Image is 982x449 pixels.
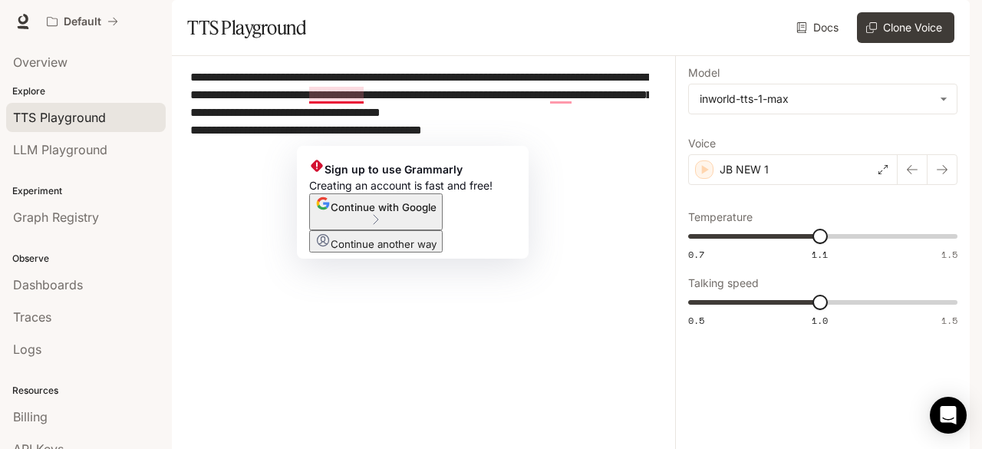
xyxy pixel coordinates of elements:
[64,15,101,28] p: Default
[688,278,759,289] p: Talking speed
[857,12,954,43] button: Clone Voice
[720,162,769,177] p: JB NEW 1
[812,314,828,327] span: 1.0
[941,314,957,327] span: 1.5
[688,138,716,149] p: Voice
[688,314,704,327] span: 0.5
[187,12,306,43] h1: TTS Playground
[688,212,753,223] p: Temperature
[688,248,704,261] span: 0.7
[689,84,957,114] div: inworld-tts-1-max
[812,248,828,261] span: 1.1
[941,248,957,261] span: 1.5
[793,12,845,43] a: Docs
[688,68,720,78] p: Model
[40,6,125,37] button: All workspaces
[930,397,967,434] div: Open Intercom Messenger
[700,91,932,107] div: inworld-tts-1-max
